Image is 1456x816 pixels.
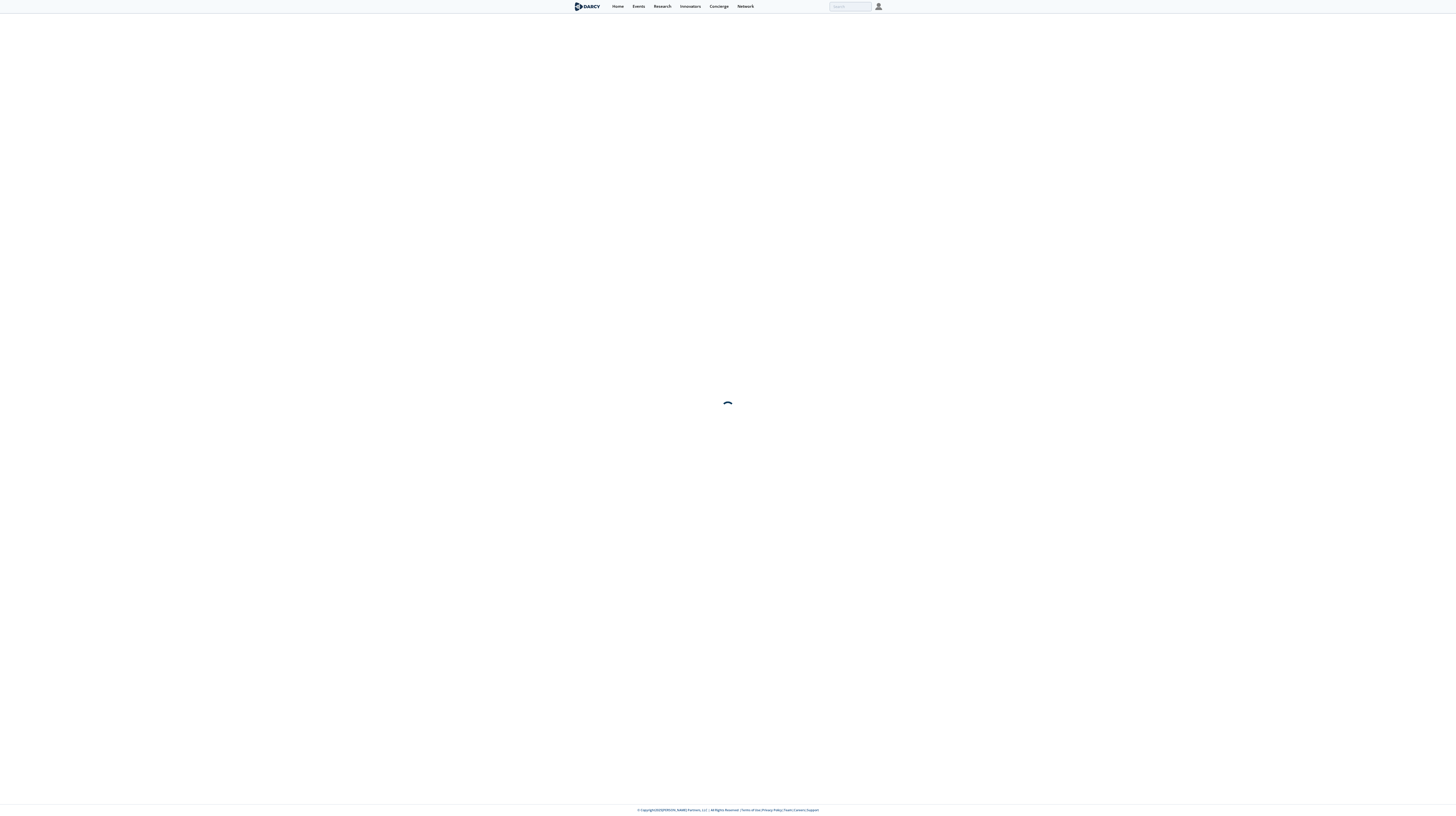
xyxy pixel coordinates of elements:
div: Research [654,5,671,9]
div: Network [738,5,754,9]
a: Privacy Policy [762,808,782,812]
a: Careers [794,808,805,812]
a: Team [784,808,792,812]
iframe: chat widget [1435,796,1451,811]
div: Home [612,5,624,9]
a: Support [807,808,819,812]
img: Profile [875,3,882,10]
a: Terms of Use [741,808,760,812]
p: © Copyright 2025 [PERSON_NAME] Partners, LLC | All Rights Reserved | | | | | [543,808,913,812]
div: Events [633,5,645,9]
div: Concierge [710,5,729,9]
img: logo-wide.svg [574,2,601,11]
div: Innovators [680,5,701,9]
input: Advanced Search [830,2,872,11]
